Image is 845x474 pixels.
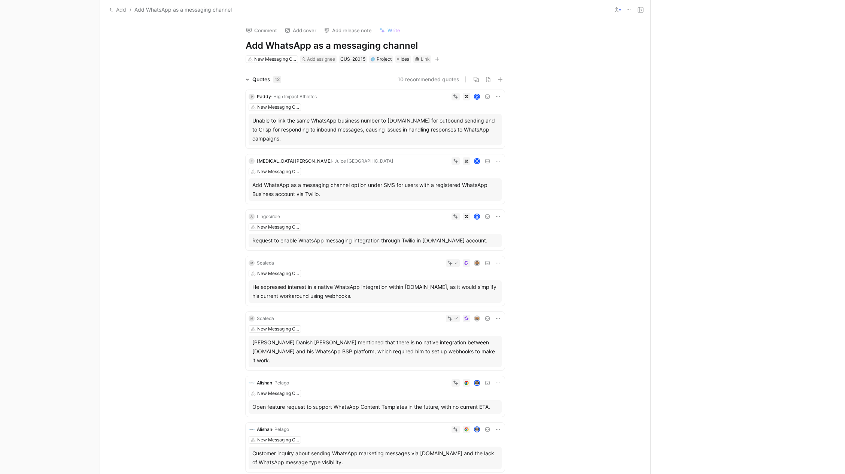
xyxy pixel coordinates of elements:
[252,181,498,199] div: Add WhatsApp as a messaging channel option under SMS for users with a registered WhatsApp Busines...
[320,25,375,36] button: Add release note
[401,55,410,63] span: Idea
[257,426,272,432] span: Alishan
[307,56,335,62] span: Add assignee
[252,449,498,467] div: Customer inquiry about sending WhatsApp marketing messages via [DOMAIN_NAME] and the lack of What...
[257,390,299,397] div: New Messaging Channels
[332,158,393,164] span: · Juice [GEOGRAPHIC_DATA]
[387,27,400,34] span: Write
[371,57,375,61] img: 💠
[257,270,299,277] div: New Messaging Channels
[252,338,498,365] div: [PERSON_NAME] Danish [PERSON_NAME] mentioned that there is no native integration between [DOMAIN_...
[369,55,393,63] div: 💠Project
[252,402,498,411] div: Open feature request to support WhatsApp Content Templates in the future, with no current ETA.
[249,214,255,220] div: A
[371,55,392,63] div: Project
[475,260,480,265] img: avatar
[257,168,299,175] div: New Messaging Channels
[249,316,255,321] div: M
[475,214,480,219] div: B
[398,75,459,84] button: 10 recommended quotes
[249,158,255,164] div: T
[281,25,320,36] button: Add cover
[395,55,411,63] div: Idea
[249,94,255,100] div: P
[107,5,128,14] button: Add
[272,380,289,386] span: · Pelago
[421,55,430,63] div: Link
[257,158,332,164] span: [MEDICAL_DATA][PERSON_NAME]
[340,55,365,63] div: CUS-28015
[254,55,296,63] div: New Messaging Channels
[249,380,255,386] img: logo
[243,25,280,36] button: Comment
[130,5,131,14] span: /
[243,75,284,84] div: Quotes12
[475,427,480,432] img: avatar
[252,116,498,143] div: Unable to link the same WhatsApp business number to [DOMAIN_NAME] for outbound sending and to Cri...
[475,380,480,385] img: avatar
[271,94,317,99] span: · High Impact Athletes
[257,380,272,386] span: Alishan
[252,75,281,84] div: Quotes
[252,283,498,301] div: He expressed interest in a native WhatsApp integration within [DOMAIN_NAME], as it would simplify...
[134,5,232,14] span: Add WhatsApp as a messaging channel
[257,213,280,220] div: Lingocircle
[257,103,299,111] div: New Messaging Channels
[246,40,505,52] h1: Add WhatsApp as a messaging channel
[257,315,274,322] div: Scaleda
[257,94,271,99] span: Paddy
[272,426,289,432] span: · Pelago
[249,260,255,266] div: M
[475,158,480,163] div: B
[257,259,274,267] div: Scaleda
[475,316,480,321] img: avatar
[257,436,299,444] div: New Messaging Channels
[475,94,480,99] div: P
[257,325,299,333] div: New Messaging Channels
[273,76,281,83] div: 12
[252,236,498,245] div: Request to enable WhatsApp messaging integration through Twilio in [DOMAIN_NAME] account.
[376,25,404,36] button: Write
[257,223,299,231] div: New Messaging Channels
[249,426,255,432] img: logo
